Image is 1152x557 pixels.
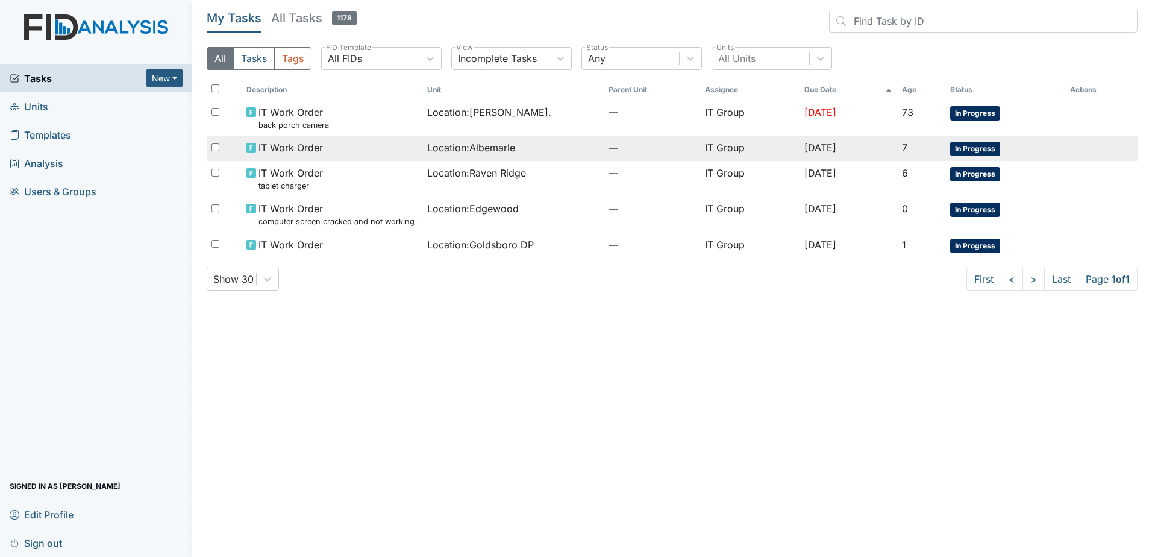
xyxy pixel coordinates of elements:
[950,167,1000,181] span: In Progress
[258,201,418,227] span: IT Work Order computer screen cracked and not working need new one
[1078,268,1138,291] span: Page
[902,167,908,179] span: 6
[328,51,362,66] div: All FIDs
[10,97,48,116] span: Units
[609,166,695,180] span: —
[10,533,62,552] span: Sign out
[950,106,1000,121] span: In Progress
[804,142,836,154] span: [DATE]
[213,272,254,286] div: Show 30
[804,239,836,251] span: [DATE]
[700,80,799,100] th: Assignee
[211,84,219,92] input: Toggle All Rows Selected
[897,80,945,100] th: Toggle SortBy
[258,166,323,192] span: IT Work Order tablet charger
[271,10,357,27] h5: All Tasks
[950,142,1000,156] span: In Progress
[902,106,913,118] span: 73
[207,10,261,27] h5: My Tasks
[609,140,695,155] span: —
[1065,80,1125,100] th: Actions
[950,203,1000,217] span: In Progress
[427,105,551,119] span: Location : [PERSON_NAME].
[332,11,357,25] span: 1178
[604,80,700,100] th: Toggle SortBy
[10,154,63,172] span: Analysis
[700,161,799,197] td: IT Group
[207,47,234,70] button: All
[609,105,695,119] span: —
[233,47,275,70] button: Tasks
[945,80,1065,100] th: Toggle SortBy
[1022,268,1045,291] a: >
[804,203,836,215] span: [DATE]
[588,51,606,66] div: Any
[1112,273,1130,285] strong: 1 of 1
[258,180,323,192] small: tablet charger
[902,203,908,215] span: 0
[458,51,537,66] div: Incomplete Tasks
[274,47,311,70] button: Tags
[829,10,1138,33] input: Find Task by ID
[609,238,695,252] span: —
[427,166,526,180] span: Location : Raven Ridge
[609,201,695,216] span: —
[242,80,423,100] th: Toggle SortBy
[146,69,183,87] button: New
[1001,268,1023,291] a: <
[10,125,71,144] span: Templates
[804,167,836,179] span: [DATE]
[950,239,1000,253] span: In Progress
[800,80,897,100] th: Toggle SortBy
[700,233,799,258] td: IT Group
[718,51,756,66] div: All Units
[1044,268,1078,291] a: Last
[422,80,604,100] th: Toggle SortBy
[427,140,515,155] span: Location : Albemarle
[700,136,799,161] td: IT Group
[902,239,906,251] span: 1
[258,119,329,131] small: back porch camera
[258,105,329,131] span: IT Work Order back porch camera
[10,71,146,86] a: Tasks
[10,477,121,496] span: Signed in as [PERSON_NAME]
[427,238,534,252] span: Location : Goldsboro DP
[700,197,799,232] td: IT Group
[258,216,418,227] small: computer screen cracked and not working need new one
[427,201,519,216] span: Location : Edgewood
[207,47,311,70] div: Type filter
[258,238,323,252] span: IT Work Order
[966,268,1001,291] a: First
[804,106,836,118] span: [DATE]
[966,268,1138,291] nav: task-pagination
[258,140,323,155] span: IT Work Order
[10,182,96,201] span: Users & Groups
[902,142,907,154] span: 7
[10,505,74,524] span: Edit Profile
[700,100,799,136] td: IT Group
